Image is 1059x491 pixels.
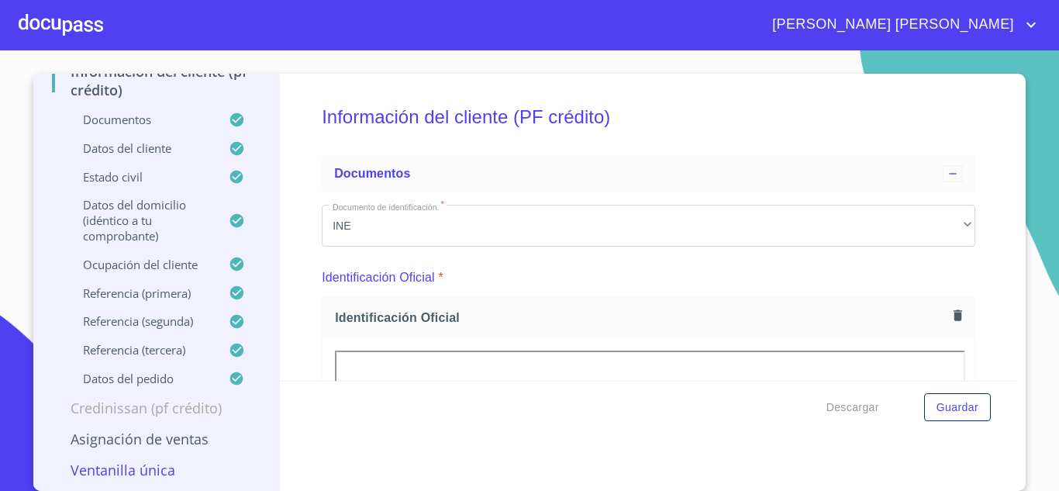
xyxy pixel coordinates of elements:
p: Referencia (primera) [52,285,229,301]
p: Ocupación del Cliente [52,257,229,272]
h5: Información del cliente (PF crédito) [322,85,975,149]
p: Identificación Oficial [322,268,435,287]
p: Referencia (tercera) [52,342,229,358]
div: Documentos [322,155,975,192]
p: Ventanilla única [52,461,260,479]
span: [PERSON_NAME] [PERSON_NAME] [761,12,1022,37]
button: Guardar [924,393,991,422]
p: Datos del pedido [52,371,229,386]
span: Guardar [937,398,978,417]
div: INE [322,205,975,247]
p: Documentos [52,112,229,127]
span: Identificación Oficial [335,309,947,326]
p: Asignación de Ventas [52,430,260,448]
button: account of current user [761,12,1040,37]
span: Documentos [334,167,410,180]
p: Datos del domicilio (idéntico a tu comprobante) [52,197,229,244]
p: Credinissan (PF crédito) [52,399,260,417]
span: Descargar [826,398,879,417]
p: Datos del cliente [52,140,229,156]
p: Información del cliente (PF crédito) [52,62,260,99]
button: Descargar [820,393,885,422]
p: Referencia (segunda) [52,313,229,329]
p: Estado Civil [52,169,229,185]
